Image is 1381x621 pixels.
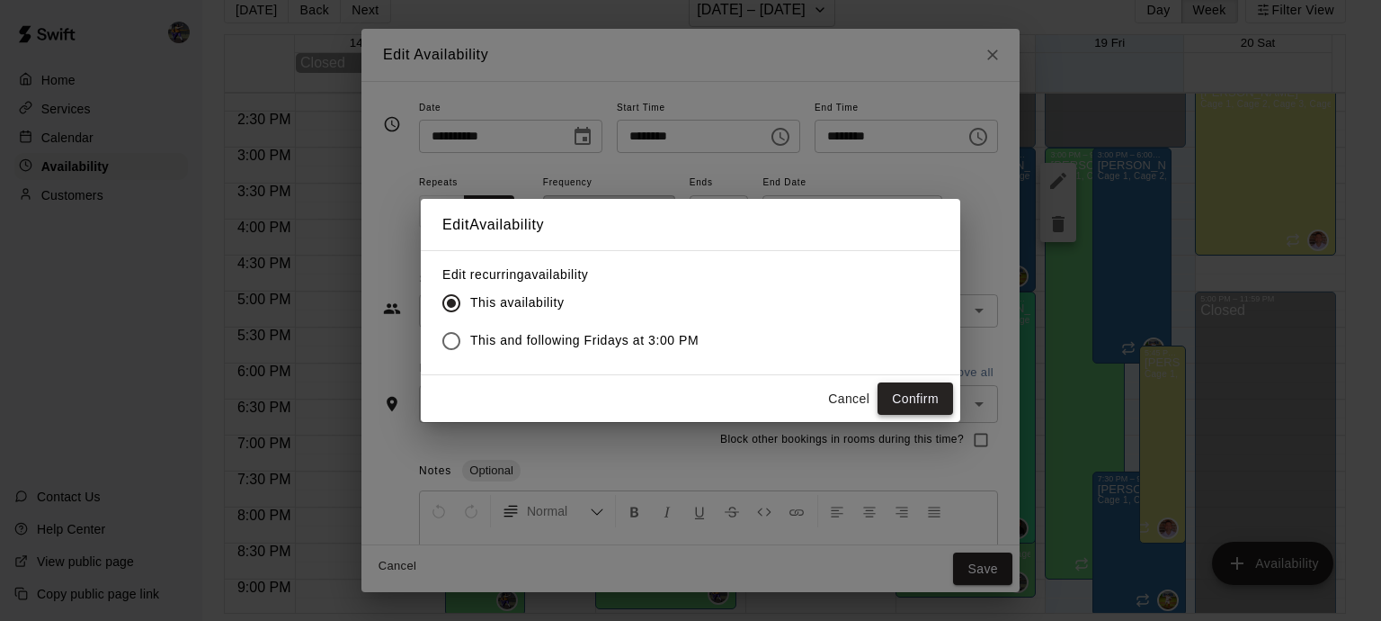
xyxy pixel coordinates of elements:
button: Cancel [820,382,878,416]
h2: Edit Availability [421,199,960,251]
span: This and following Fridays at 3:00 PM [470,331,699,350]
label: Edit recurring availability [442,265,713,283]
span: This availability [470,293,564,312]
button: Confirm [878,382,953,416]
